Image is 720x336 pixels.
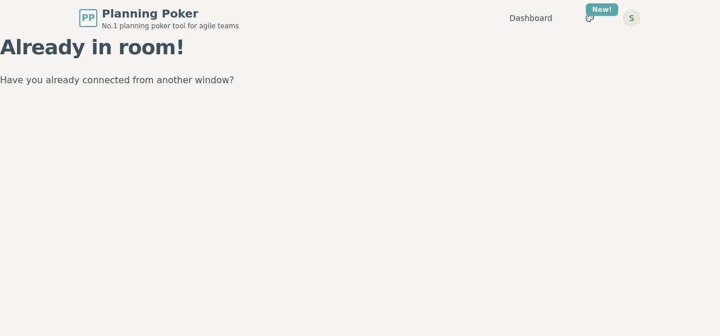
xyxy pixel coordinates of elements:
[509,12,552,24] a: Dashboard
[79,6,239,31] a: PPPlanning PokerNo.1 planning poker tool for agile teams
[586,3,618,16] div: New!
[102,6,239,21] span: Planning Poker
[623,9,641,27] button: S
[102,21,239,31] span: No.1 planning poker tool for agile teams
[580,8,600,28] button: New!
[82,11,95,25] span: PP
